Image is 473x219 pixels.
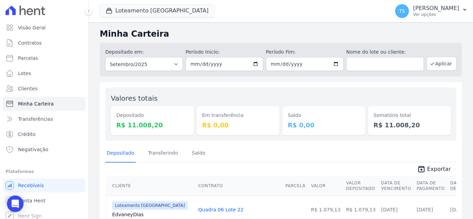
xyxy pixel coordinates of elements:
dt: Em transferência [202,112,274,119]
span: Parcelas [18,55,38,62]
div: Plataformas [6,167,83,176]
h2: Minha Carteira [100,28,462,40]
th: Data de Vencimento [378,176,414,196]
div: Open Intercom Messenger [7,195,24,212]
span: Recebíveis [18,182,44,189]
span: Negativação [18,146,48,153]
a: Quadra 06 Lote 22 [198,207,244,212]
a: Contratos [3,36,86,50]
th: Parcela [283,176,308,196]
a: [DATE] [381,207,398,212]
dd: R$ 11.008,20 [116,120,188,130]
th: Cliente [107,176,196,196]
label: Nome do lote ou cliente: [346,48,424,56]
span: Exportar [427,165,451,173]
th: Data de Pagamento [414,176,447,196]
button: TS [PERSON_NAME] Ver opções [390,1,473,21]
span: Visão Geral [18,24,46,31]
a: Crédito [3,127,86,141]
a: Clientes [3,82,86,95]
span: Lotes [18,70,31,77]
a: EdvaneyDias [112,211,193,218]
a: Conta Hent [3,194,86,208]
label: Período Inicío: [186,48,263,56]
span: Contratos [18,39,42,46]
a: Negativação [3,143,86,156]
dd: R$ 11.008,20 [374,120,446,130]
span: Minha Carteira [18,100,54,107]
a: Parcelas [3,51,86,65]
a: Transferências [3,112,86,126]
dd: R$ 0,00 [202,120,274,130]
th: Contrato [196,176,283,196]
span: Clientes [18,85,37,92]
label: Período Fim: [266,48,343,56]
label: Depositado em: [105,49,144,55]
p: [PERSON_NAME] [413,5,459,12]
p: Ver opções [413,12,459,17]
span: Loteamento [GEOGRAPHIC_DATA] [112,201,188,210]
a: [DATE] [417,207,433,212]
a: Minha Carteira [3,97,86,111]
dt: Depositado [116,112,188,119]
span: Transferências [18,116,53,122]
th: Valor [308,176,343,196]
a: Visão Geral [3,21,86,35]
a: [DATE] [450,207,466,212]
a: unarchive Exportar [412,165,456,175]
a: Depositado [105,145,136,163]
a: Saldo [190,145,207,163]
a: Lotes [3,66,86,80]
span: TS [399,9,405,13]
i: unarchive [417,165,426,173]
span: Conta Hent [18,197,45,204]
button: Aplicar [427,57,456,71]
dt: Saldo [288,112,360,119]
dt: Somatório total [374,112,446,119]
a: Transferindo [147,145,180,163]
label: Valores totais [111,94,158,102]
a: Recebíveis [3,179,86,192]
span: Crédito [18,131,36,138]
dd: R$ 0,00 [288,120,360,130]
th: Valor Depositado [343,176,378,196]
button: Loteamento [GEOGRAPHIC_DATA] [100,4,214,17]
